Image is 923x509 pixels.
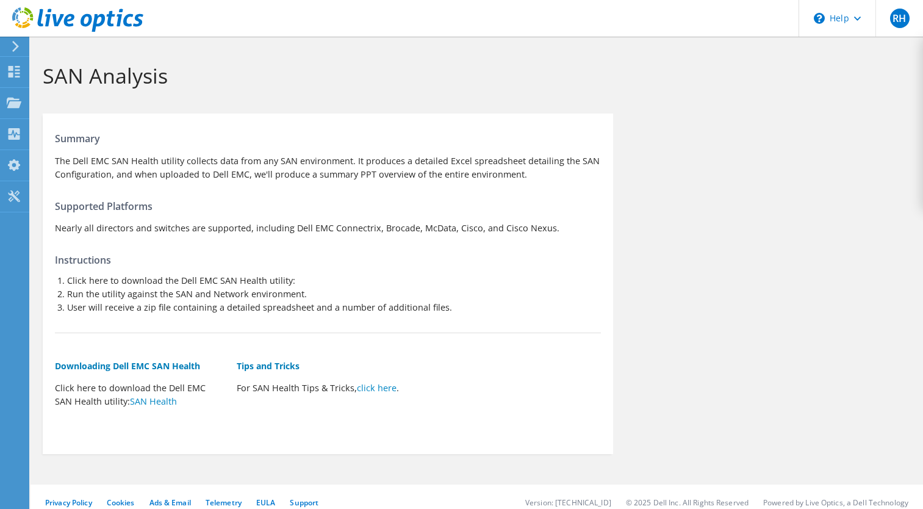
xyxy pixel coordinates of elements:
[256,497,275,508] a: EULA
[763,497,908,508] li: Powered by Live Optics, a Dell Technology
[67,301,601,314] li: User will receive a zip file containing a detailed spreadsheet and a number of additional files.
[107,497,135,508] a: Cookies
[43,63,905,88] h1: SAN Analysis
[55,359,224,373] h5: Downloading Dell EMC SAN Health
[55,132,601,145] h4: Summary
[55,200,601,213] h4: Supported Platforms
[55,381,224,408] p: Click here to download the Dell EMC SAN Health utility:
[357,382,397,394] a: click here
[130,395,177,407] a: SAN Health
[45,497,92,508] a: Privacy Policy
[206,497,242,508] a: Telemetry
[55,222,601,235] p: Nearly all directors and switches are supported, including Dell EMC Connectrix, Brocade, McData, ...
[814,13,825,24] svg: \n
[67,274,601,287] li: Click here to download the Dell EMC SAN Health utility:
[55,253,601,267] h4: Instructions
[890,9,910,28] span: RH
[149,497,191,508] a: Ads & Email
[626,497,749,508] li: © 2025 Dell Inc. All Rights Reserved
[290,497,318,508] a: Support
[237,359,406,373] h5: Tips and Tricks
[525,497,611,508] li: Version: [TECHNICAL_ID]
[237,381,406,395] p: For SAN Health Tips & Tricks, .
[67,287,601,301] li: Run the utility against the SAN and Network environment.
[55,154,601,181] p: The Dell EMC SAN Health utility collects data from any SAN environment. It produces a detailed Ex...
